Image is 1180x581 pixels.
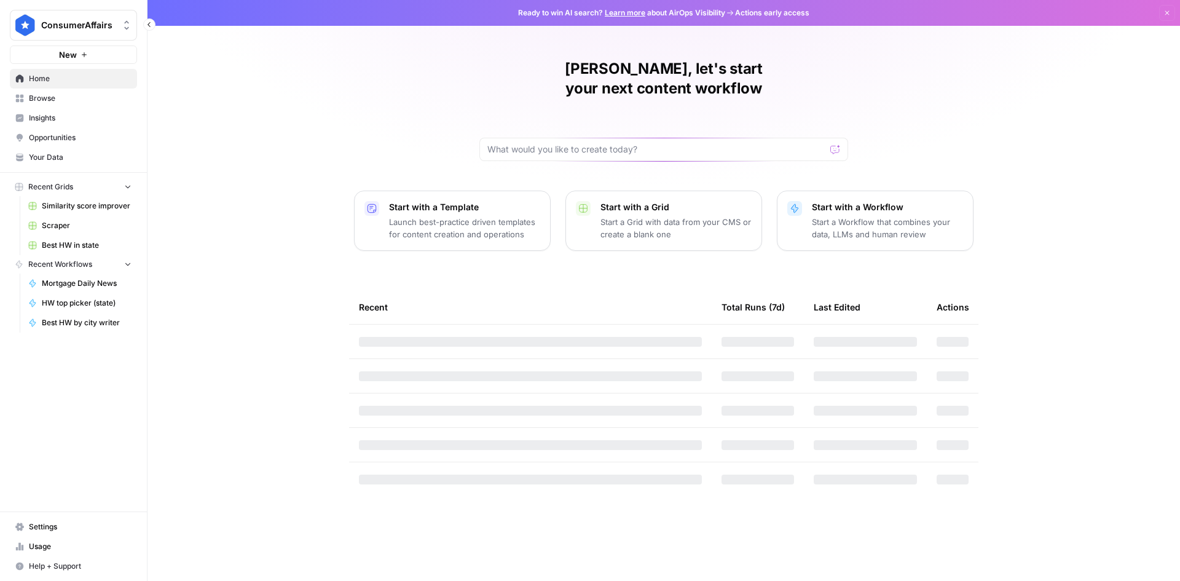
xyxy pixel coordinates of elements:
[518,7,725,18] span: Ready to win AI search? about AirOps Visibility
[29,73,132,84] span: Home
[479,59,848,98] h1: [PERSON_NAME], let's start your next content workflow
[29,521,132,532] span: Settings
[23,235,137,255] a: Best HW in state
[29,132,132,143] span: Opportunities
[565,191,762,251] button: Start with a GridStart a Grid with data from your CMS or create a blank one
[600,216,752,240] p: Start a Grid with data from your CMS or create a blank one
[814,290,860,324] div: Last Edited
[812,201,963,213] p: Start with a Workflow
[23,274,137,293] a: Mortgage Daily News
[10,128,137,148] a: Opportunities
[722,290,785,324] div: Total Runs (7d)
[42,240,132,251] span: Best HW in state
[42,200,132,211] span: Similarity score improver
[389,216,540,240] p: Launch best-practice driven templates for content creation and operations
[28,259,92,270] span: Recent Workflows
[10,178,137,196] button: Recent Grids
[10,537,137,556] a: Usage
[29,541,132,552] span: Usage
[10,69,137,89] a: Home
[10,89,137,108] a: Browse
[42,278,132,289] span: Mortgage Daily News
[812,216,963,240] p: Start a Workflow that combines your data, LLMs and human review
[777,191,974,251] button: Start with a WorkflowStart a Workflow that combines your data, LLMs and human review
[29,113,132,124] span: Insights
[10,255,137,274] button: Recent Workflows
[10,148,137,167] a: Your Data
[605,8,645,17] a: Learn more
[10,556,137,576] button: Help + Support
[42,317,132,328] span: Best HW by city writer
[42,220,132,231] span: Scraper
[354,191,551,251] button: Start with a TemplateLaunch best-practice driven templates for content creation and operations
[42,298,132,309] span: HW top picker (state)
[14,14,36,36] img: ConsumerAffairs Logo
[10,517,137,537] a: Settings
[600,201,752,213] p: Start with a Grid
[23,293,137,313] a: HW top picker (state)
[937,290,969,324] div: Actions
[10,108,137,128] a: Insights
[359,290,702,324] div: Recent
[23,313,137,333] a: Best HW by city writer
[487,143,825,156] input: What would you like to create today?
[59,49,77,61] span: New
[10,45,137,64] button: New
[29,93,132,104] span: Browse
[28,181,73,192] span: Recent Grids
[389,201,540,213] p: Start with a Template
[23,216,137,235] a: Scraper
[29,561,132,572] span: Help + Support
[29,152,132,163] span: Your Data
[23,196,137,216] a: Similarity score improver
[735,7,809,18] span: Actions early access
[41,19,116,31] span: ConsumerAffairs
[10,10,137,41] button: Workspace: ConsumerAffairs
